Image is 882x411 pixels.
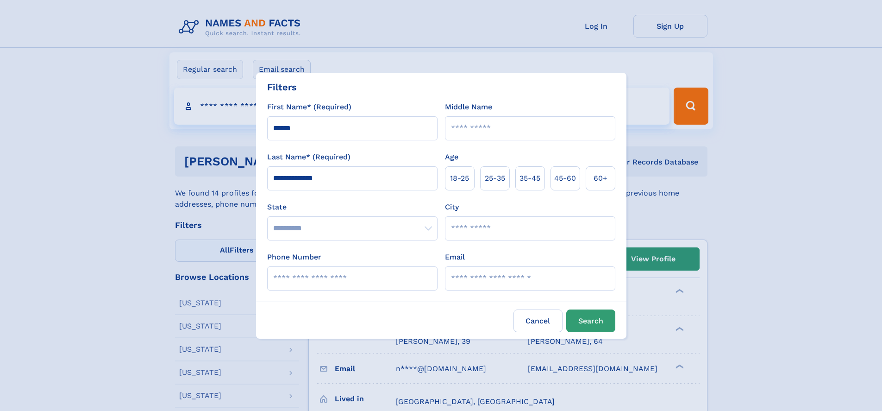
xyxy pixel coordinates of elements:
label: Phone Number [267,252,321,263]
span: 60+ [594,173,607,184]
label: Age [445,152,458,163]
span: 35‑45 [519,173,540,184]
button: Search [566,310,615,332]
span: 18‑25 [450,173,469,184]
label: State [267,202,438,213]
label: Middle Name [445,101,492,113]
label: Email [445,252,465,263]
label: First Name* (Required) [267,101,351,113]
label: Last Name* (Required) [267,152,350,163]
span: 25‑35 [485,173,505,184]
div: Filters [267,80,297,94]
span: 45‑60 [554,173,576,184]
label: Cancel [513,310,563,332]
label: City [445,202,459,213]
